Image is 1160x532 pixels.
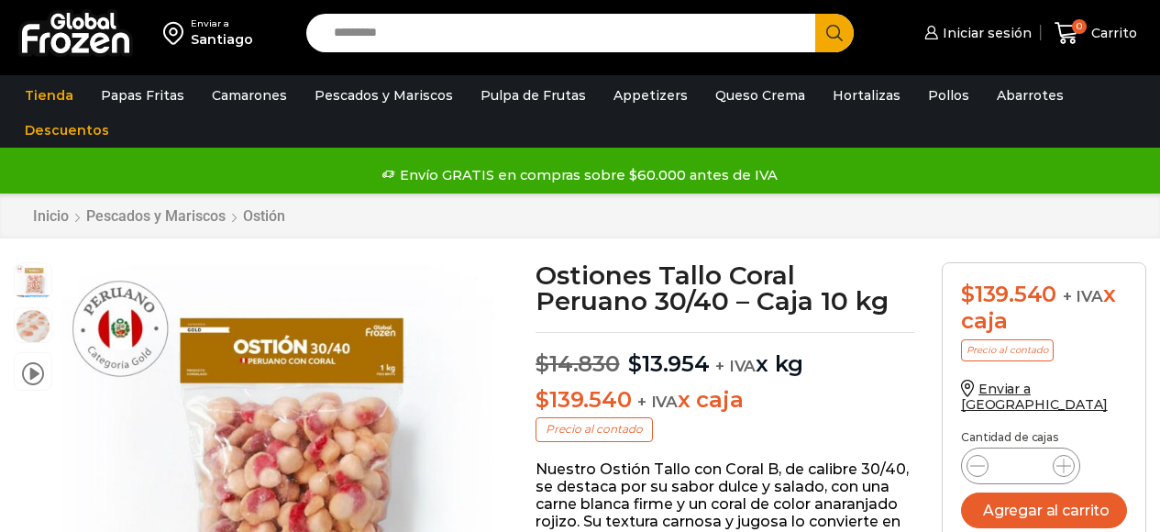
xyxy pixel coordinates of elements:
[628,350,642,377] span: $
[823,78,910,113] a: Hortalizas
[536,386,549,413] span: $
[242,207,286,225] a: Ostión
[32,207,286,225] nav: Breadcrumb
[961,381,1108,413] a: Enviar a [GEOGRAPHIC_DATA]
[715,357,756,375] span: + IVA
[191,17,253,30] div: Enviar a
[536,417,653,441] p: Precio al contado
[15,308,51,345] span: ostion tallo coral
[604,78,697,113] a: Appetizers
[961,431,1127,444] p: Cantidad de cajas
[1072,19,1087,34] span: 0
[15,263,51,300] span: ostion coral 30:40
[1087,24,1137,42] span: Carrito
[961,493,1127,528] button: Agregar al carrito
[961,281,975,307] span: $
[920,15,1032,51] a: Iniciar sesión
[536,262,914,314] h1: Ostiones Tallo Coral Peruano 30/40 – Caja 10 kg
[637,393,678,411] span: + IVA
[16,113,118,148] a: Descuentos
[961,339,1054,361] p: Precio al contado
[536,350,619,377] bdi: 14.830
[1050,12,1142,55] a: 0 Carrito
[85,207,226,225] a: Pescados y Mariscos
[191,30,253,49] div: Santiago
[536,386,631,413] bdi: 139.540
[961,281,1056,307] bdi: 139.540
[536,350,549,377] span: $
[163,17,191,49] img: address-field-icon.svg
[305,78,462,113] a: Pescados y Mariscos
[938,24,1032,42] span: Iniciar sesión
[628,350,709,377] bdi: 13.954
[92,78,193,113] a: Papas Fritas
[32,207,70,225] a: Inicio
[988,78,1073,113] a: Abarrotes
[16,78,83,113] a: Tienda
[1063,287,1103,305] span: + IVA
[919,78,978,113] a: Pollos
[706,78,814,113] a: Queso Crema
[815,14,854,52] button: Search button
[1003,453,1038,479] input: Product quantity
[471,78,595,113] a: Pulpa de Frutas
[961,282,1127,335] div: x caja
[203,78,296,113] a: Camarones
[536,332,914,378] p: x kg
[536,387,914,414] p: x caja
